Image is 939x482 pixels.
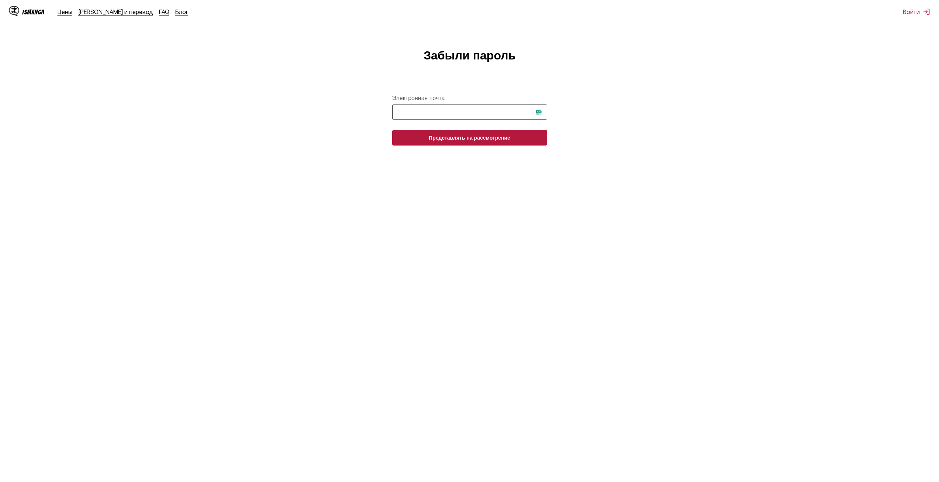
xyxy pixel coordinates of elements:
button: Представлять на рассмотрение [392,130,547,146]
font: Войти [903,8,920,16]
a: Логотип IsMangaIsManga [9,6,58,18]
a: Блог [175,8,188,16]
img: Логотип IsManga [9,6,19,16]
font: Представлять на рассмотрение [429,135,510,141]
font: IsManga [22,8,44,16]
font: Забыли пароль [424,49,515,62]
a: Цены [58,8,72,16]
img: выход [923,8,930,16]
a: FAQ [159,8,169,16]
font: Электронная почта [392,95,445,101]
a: [PERSON_NAME] и перевод [78,8,153,16]
button: Войти [903,8,930,16]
